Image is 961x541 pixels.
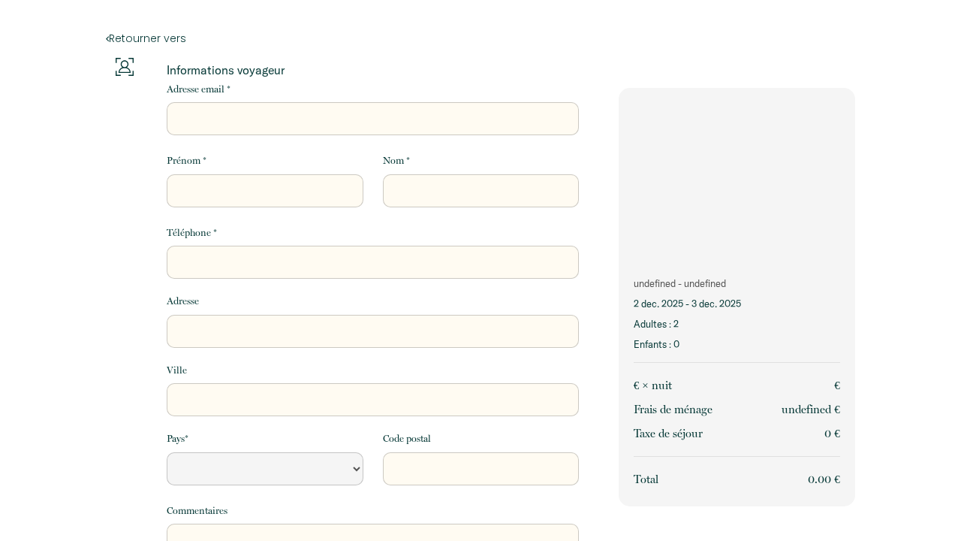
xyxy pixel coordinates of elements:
select: Default select example [167,452,363,485]
p: Frais de ménage [634,400,712,419]
label: Adresse email * [167,82,230,97]
p: 2 déc. 2025 - 3 déc. 2025 [634,297,840,311]
a: Retourner vers [106,30,855,47]
span: Total [634,473,658,486]
p: Adultes : 2 [634,317,840,331]
label: Commentaires [167,503,227,518]
p: 0 € [824,425,840,443]
p: Enfants : 0 [634,337,840,352]
label: Adresse [167,294,199,309]
label: Code postal [383,431,431,446]
p: undefined € [782,400,840,419]
p: Informations voyageur [167,62,579,77]
p: undefined - undefined [634,277,840,291]
p: Taxe de séjour [634,425,703,443]
label: Nom * [383,153,410,168]
label: Téléphone * [167,225,217,240]
label: Ville [167,363,187,378]
label: Prénom * [167,153,206,168]
span: 0.00 € [808,473,840,486]
p: € [834,376,840,394]
img: guests-info [116,58,134,76]
img: rental-image [619,88,855,265]
label: Pays [167,431,188,446]
p: € × nuit [634,376,672,394]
